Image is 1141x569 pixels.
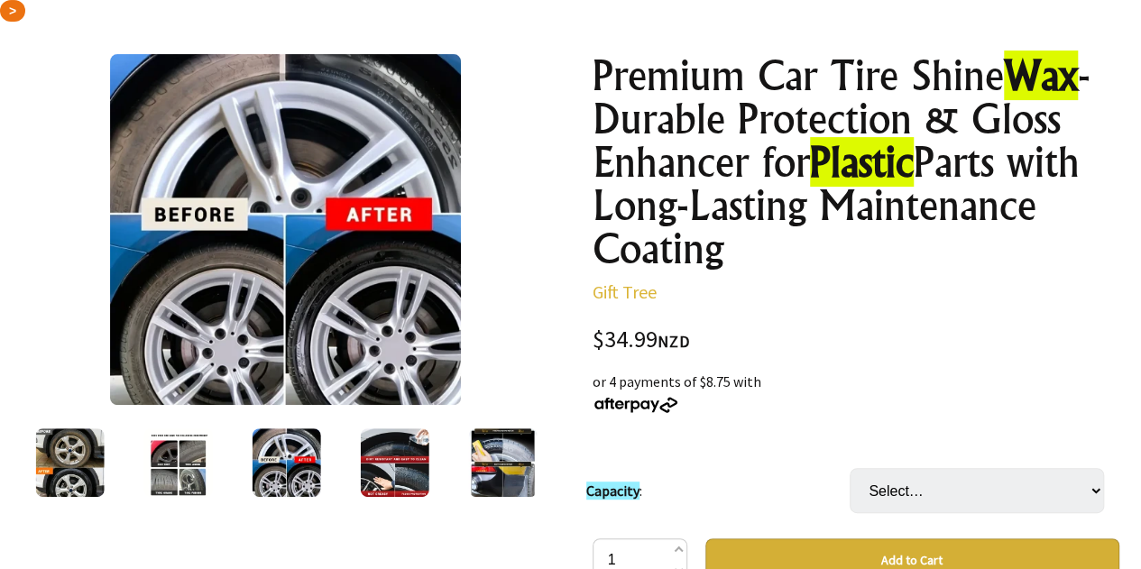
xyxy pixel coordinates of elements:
[143,428,212,497] img: Premium Car Tire Shine Wax - Durable Protection & Gloss Enhancer for Plastic Parts with Long-Last...
[586,443,850,538] td: :
[593,397,679,413] img: Afterpay
[360,428,428,497] img: Premium Car Tire Shine Wax - Durable Protection & Gloss Enhancer for Plastic Parts with Long-Last...
[252,428,320,497] img: Premium Car Tire Shine Wax - Durable Protection & Gloss Enhancer for Plastic Parts with Long-Last...
[658,331,690,352] span: NZD
[110,54,461,405] img: Premium Car Tire Shine Wax - Durable Protection & Gloss Enhancer for Plastic Parts with Long-Last...
[810,137,914,187] copsamhl: Plastic
[593,371,1119,414] div: or 4 payments of $8.75 with
[35,428,104,497] img: Premium Car Tire Shine Wax - Durable Protection & Gloss Enhancer for Plastic Parts with Long-Last...
[593,54,1119,271] h1: Premium Car Tire Shine - Durable Protection & Gloss Enhancer for Parts with Long-Lasting Maintena...
[1004,50,1078,100] copsamhl: Wax
[468,428,537,497] img: Premium Car Tire Shine Wax - Durable Protection & Gloss Enhancer for Plastic Parts with Long-Last...
[593,280,657,303] a: Gift Tree
[593,328,1119,353] div: $34.99
[586,482,640,500] copsamhl: Capacity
